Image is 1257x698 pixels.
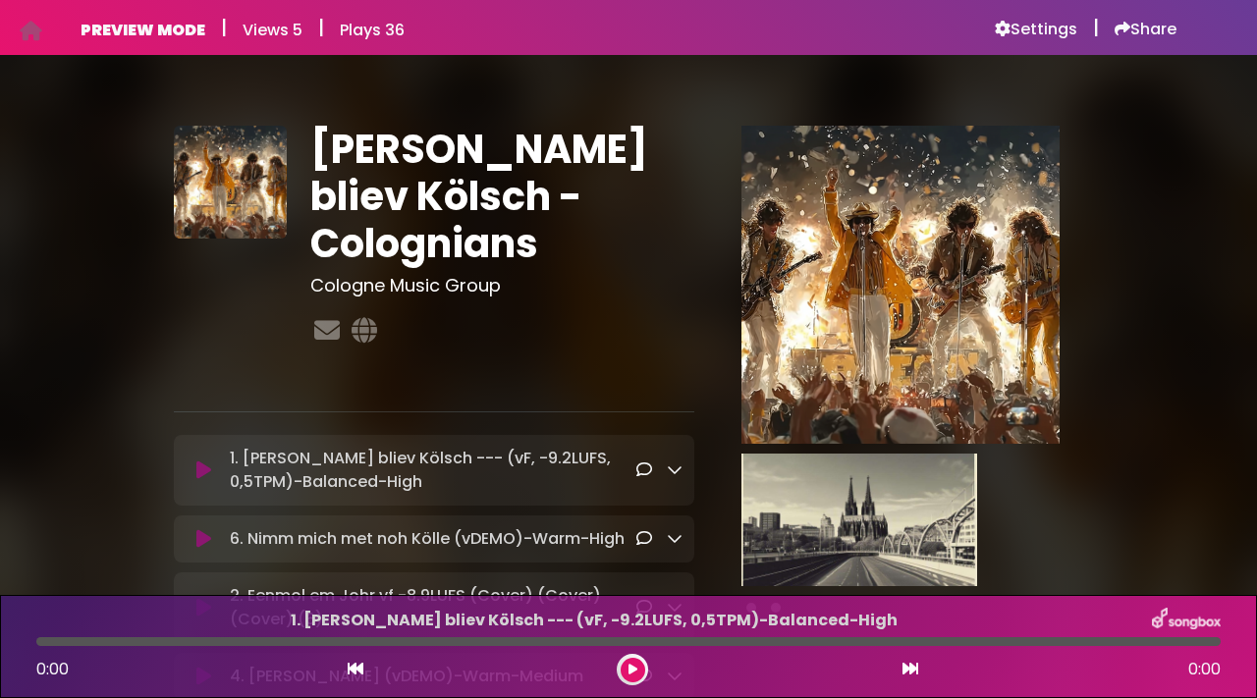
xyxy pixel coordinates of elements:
img: songbox-logo-white.png [1152,608,1221,633]
span: 0:00 [1188,658,1221,681]
p: 2. Eenmol em Johr vf -8.9LUFS (Cover) (Cover) (Cover) (6) [230,584,636,631]
h6: PREVIEW MODE [81,21,205,39]
h6: Plays 36 [340,21,405,39]
a: Settings [995,20,1077,39]
img: 7CvscnJpT4ZgYQDj5s5A [174,126,287,239]
h3: Cologne Music Group [310,275,695,296]
p: 6. Nimm mich met noh Kölle (vDEMO)-Warm-High [230,527,636,551]
img: bj9cZIVSFGdJ3k2YEuQL [741,454,977,586]
a: Share [1115,20,1176,39]
h5: | [221,16,227,39]
h6: Views 5 [243,21,302,39]
h5: | [318,16,324,39]
span: 0:00 [36,658,69,680]
p: 1. [PERSON_NAME] bliev Kölsch --- (vF, -9.2LUFS, 0,5TPM)-Balanced-High [36,609,1152,632]
p: 1. [PERSON_NAME] bliev Kölsch --- (vF, -9.2LUFS, 0,5TPM)-Balanced-High [230,447,636,494]
h5: | [1093,16,1099,39]
img: Main Media [741,126,1060,444]
h1: [PERSON_NAME] bliev Kölsch - Colognians [310,126,695,267]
